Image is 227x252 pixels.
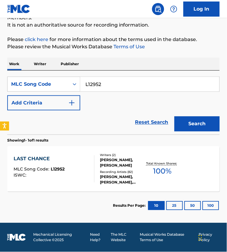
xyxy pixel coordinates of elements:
p: Please review the Musical Works Database [7,43,220,50]
p: Total Known Shares: [146,161,179,166]
a: The MLC Website [111,232,136,243]
div: Help [168,3,180,15]
a: Need Help? [90,232,107,243]
button: 25 [166,201,183,210]
span: MLC Song Code : [14,167,51,172]
p: It is not an authoritative source for recording information. [7,21,220,29]
button: 100 [203,201,219,210]
div: [PERSON_NAME], [PERSON_NAME], [PERSON_NAME], [PERSON_NAME], [PERSON_NAME] [100,174,145,185]
img: logo [7,234,26,241]
a: click here [25,37,48,42]
a: Musical Works Database Terms of Use [140,232,196,243]
p: Writer [32,58,48,70]
p: Please for more information about the terms used in the database. [7,36,220,43]
div: Writers ( 2 ) [100,153,145,158]
button: Search [174,116,220,132]
div: Drag [199,229,202,247]
button: 50 [184,201,201,210]
div: Recording Artists ( 82 ) [100,170,145,174]
div: MLC Song Code [11,81,66,88]
div: LAST CHANCE [14,155,65,163]
span: ISWC : [14,173,28,178]
img: help [170,5,177,13]
p: Showing 1 - 1 of 1 results [7,138,48,143]
a: LAST CHANCEMLC Song Code:L12952ISWC:Writers (2)[PERSON_NAME], [PERSON_NAME]Recording Artists (82)... [7,146,220,192]
a: Public Search [152,3,164,15]
a: Reset Search [132,116,171,129]
img: MLC Logo [7,5,30,13]
span: L12952 [51,167,65,172]
img: search [155,5,162,13]
form: Search Form [7,77,220,135]
a: Log In [184,2,220,17]
button: 10 [148,201,165,210]
span: 100 % [153,166,172,177]
div: [PERSON_NAME], [PERSON_NAME] [100,158,145,168]
iframe: Chat Widget [197,223,227,252]
img: 9d2ae6d4665cec9f34b9.svg [68,99,75,107]
button: Add Criteria [7,95,80,110]
p: Work [7,58,21,70]
span: Mechanical Licensing Collective © 2025 [33,232,87,243]
p: Results Per Page: [113,203,147,209]
a: Terms of Use [112,44,145,49]
p: Publisher [59,58,81,70]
